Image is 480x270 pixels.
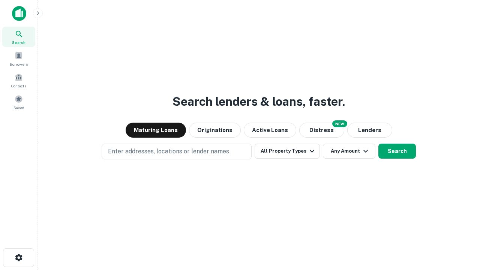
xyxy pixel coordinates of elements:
[172,93,345,111] h3: Search lenders & loans, faster.
[2,48,35,69] a: Borrowers
[299,123,344,138] button: Search distressed loans with lien and other non-mortgage details.
[378,144,416,159] button: Search
[244,123,296,138] button: Active Loans
[12,39,25,45] span: Search
[189,123,241,138] button: Originations
[108,147,229,156] p: Enter addresses, locations or lender names
[10,61,28,67] span: Borrowers
[2,92,35,112] a: Saved
[332,120,347,127] div: NEW
[2,70,35,90] a: Contacts
[255,144,320,159] button: All Property Types
[12,6,26,21] img: capitalize-icon.png
[442,210,480,246] iframe: Chat Widget
[347,123,392,138] button: Lenders
[11,83,26,89] span: Contacts
[102,144,252,159] button: Enter addresses, locations or lender names
[13,105,24,111] span: Saved
[2,27,35,47] a: Search
[323,144,375,159] button: Any Amount
[126,123,186,138] button: Maturing Loans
